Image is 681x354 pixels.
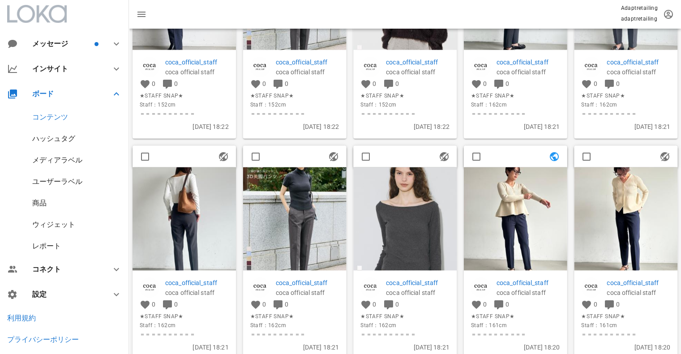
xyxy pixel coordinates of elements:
[581,100,670,109] span: Staff：162cm
[505,80,509,87] span: 0
[497,67,560,77] p: coca official staff
[360,91,450,100] span: ★STAFF SNAP★
[250,342,339,352] p: [DATE] 18:21
[581,342,670,352] p: [DATE] 18:20
[250,329,339,338] span: ＝＝＝＝＝＝＝＝＝＝
[140,320,229,329] span: Staff：162cm
[250,277,270,297] img: coca_official_staff
[386,57,450,67] p: coca_official_staff
[250,311,339,320] span: ★STAFF SNAP★
[574,167,677,270] img: 1483318553369262_18074008163132517_784288479945685574_n.jpg
[276,287,339,297] p: coca official staff
[140,109,229,118] span: ＝＝＝＝＝＝＝＝＝＝
[353,167,457,270] img: 1483327553226927_18074008262132517_6410980375778504351_n.jpg
[140,91,229,100] span: ★STAFF SNAP★
[250,91,339,100] span: ★STAFF SNAP★
[471,277,491,297] img: coca_official_staff
[140,342,229,352] p: [DATE] 18:21
[360,320,450,329] span: Staff：162cm
[243,167,347,270] img: 1483326553225155_18074008265132517_2961250736973895780_n.jpg
[285,300,288,307] span: 0
[32,134,75,143] div: ハッシュタグ
[386,277,450,287] a: coca_official_staff
[464,167,567,270] img: 1483317554537064_18074008154132517_8068318651055437026_n.jpg
[140,121,229,131] p: [DATE] 18:22
[152,300,155,307] span: 0
[276,57,339,67] a: coca_official_staff
[505,300,509,307] span: 0
[581,121,670,131] p: [DATE] 18:21
[32,156,82,164] a: メディアラベル
[616,80,620,87] span: 0
[32,64,100,73] div: インサイト
[140,277,159,297] img: coca_official_staff
[32,177,82,186] div: ユーザーラベル
[276,277,339,287] a: coca_official_staff
[140,311,229,320] span: ★STAFF SNAP★
[593,80,597,87] span: 0
[607,287,670,297] p: coca official staff
[621,4,658,13] p: Adaptretailing
[621,14,658,23] p: adaptretailing
[7,335,79,344] a: プライバシーポリシー
[360,277,380,297] img: coca_official_staff
[581,91,670,100] span: ★STAFF SNAP★
[276,67,339,77] p: coca official staff
[262,80,266,87] span: 0
[581,311,670,320] span: ★STAFF SNAP★
[32,113,68,121] a: コンテンツ
[32,90,100,98] div: ボード
[471,109,560,118] span: ＝＝＝＝＝＝＝＝＝＝
[250,100,339,109] span: Staff：152cm
[471,91,560,100] span: ★STAFF SNAP★
[165,67,229,77] p: coca official staff
[32,220,75,229] a: ウィジェット
[607,277,670,287] a: coca_official_staff
[471,342,560,352] p: [DATE] 18:20
[497,277,560,287] a: coca_official_staff
[395,300,399,307] span: 0
[497,57,560,67] a: coca_official_staff
[165,57,229,67] p: coca_official_staff
[607,57,670,67] a: coca_official_staff
[581,277,601,297] img: coca_official_staff
[152,80,155,87] span: 0
[7,314,36,322] a: 利用規約
[250,121,339,131] p: [DATE] 18:22
[32,199,47,207] a: 商品
[165,277,229,287] a: coca_official_staff
[395,80,399,87] span: 0
[373,300,376,307] span: 0
[360,329,450,338] span: ＝＝＝＝＝＝＝＝＝＝
[386,287,450,297] p: coca official staff
[373,80,376,87] span: 0
[262,300,266,307] span: 0
[483,300,487,307] span: 0
[471,329,560,338] span: ＝＝＝＝＝＝＝＝＝＝
[140,329,229,338] span: ＝＝＝＝＝＝＝＝＝＝
[471,57,491,77] img: coca_official_staff
[174,80,178,87] span: 0
[360,342,450,352] p: [DATE] 18:21
[360,100,450,109] span: Staff：152cm
[593,300,597,307] span: 0
[32,242,61,250] a: レポート
[471,100,560,109] span: Staff：162cm
[360,57,380,77] img: coca_official_staff
[250,109,339,118] span: ＝＝＝＝＝＝＝＝＝＝
[471,320,560,329] span: Staff：161cm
